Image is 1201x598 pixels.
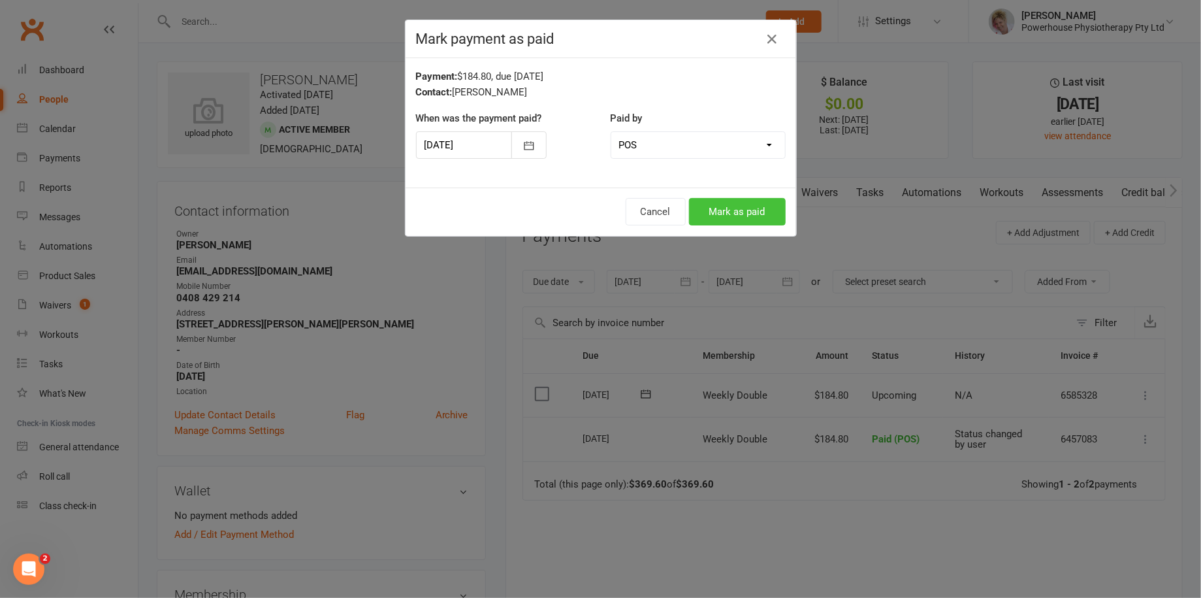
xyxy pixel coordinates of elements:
[416,31,786,47] h4: Mark payment as paid
[416,84,786,100] div: [PERSON_NAME]
[762,29,783,50] button: Close
[416,71,458,82] strong: Payment:
[416,86,453,98] strong: Contact:
[416,110,542,126] label: When was the payment paid?
[626,198,686,225] button: Cancel
[13,554,44,585] iframe: Intercom live chat
[40,554,50,564] span: 2
[416,69,786,84] div: $184.80, due [DATE]
[689,198,786,225] button: Mark as paid
[611,110,643,126] label: Paid by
